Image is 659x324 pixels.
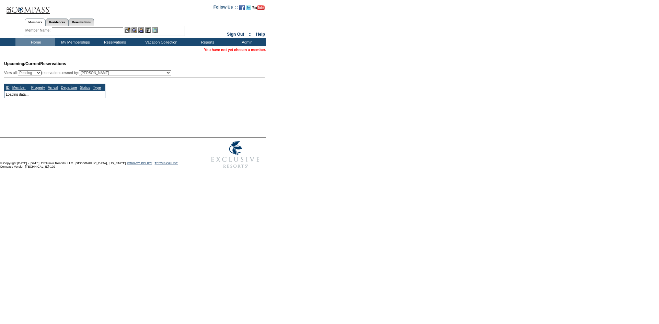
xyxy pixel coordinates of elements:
span: You have not yet chosen a member. [204,48,266,52]
a: Sign Out [227,32,244,37]
div: View all: reservations owned by: [4,70,174,75]
a: Members [25,19,46,26]
a: Subscribe to our YouTube Channel [252,7,265,11]
img: b_edit.gif [125,27,130,33]
a: Become our fan on Facebook [239,7,245,11]
td: Loading data... [4,91,105,98]
img: Subscribe to our YouTube Channel [252,5,265,10]
img: Become our fan on Facebook [239,5,245,10]
span: Upcoming/Current [4,61,40,66]
td: Reservations [94,38,134,46]
span: :: [249,32,252,37]
a: TERMS OF USE [155,161,178,165]
td: Vacation Collection [134,38,187,46]
td: Home [15,38,55,46]
img: Reservations [145,27,151,33]
img: Impersonate [138,27,144,33]
a: ID [6,85,10,89]
div: Member Name: [25,27,52,33]
a: PRIVACY POLICY [127,161,152,165]
a: Follow us on Twitter [246,7,251,11]
a: Property [31,85,45,89]
td: Reports [187,38,227,46]
a: Departure [61,85,77,89]
a: Residences [45,19,68,26]
img: View [131,27,137,33]
a: Type [93,85,101,89]
td: My Memberships [55,38,94,46]
td: Follow Us :: [213,4,238,12]
a: Status [80,85,90,89]
img: Exclusive Resorts [205,137,266,172]
img: b_calculator.gif [152,27,158,33]
a: Arrival [48,85,58,89]
img: Follow us on Twitter [246,5,251,10]
a: Help [256,32,265,37]
td: Admin [227,38,266,46]
span: Reservations [4,61,66,66]
a: Reservations [68,19,94,26]
a: Member [12,85,26,89]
